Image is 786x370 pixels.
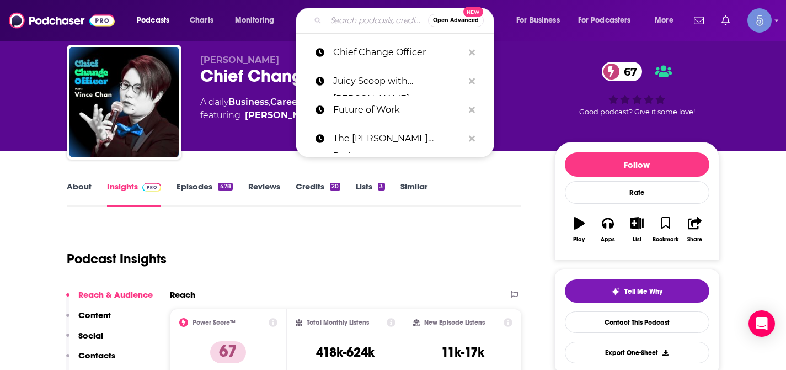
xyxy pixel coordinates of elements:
button: Show profile menu [747,8,772,33]
img: Chief Change Officer [69,47,179,157]
p: Chief Change Officer [333,38,463,67]
h2: New Episode Listens [424,319,485,326]
span: 67 [613,62,643,81]
span: Charts [190,13,213,28]
button: Reach & Audience [66,289,153,310]
p: Contacts [78,350,115,361]
div: Share [687,236,702,243]
button: Apps [593,210,622,250]
p: Juicy Scoop with Heather McDonald [333,67,463,96]
button: open menu [571,12,647,29]
span: Monitoring [235,13,274,28]
p: Reach & Audience [78,289,153,300]
h2: Reach [170,289,195,300]
a: Lists3 [356,181,384,207]
a: The [PERSON_NAME] Podcast [296,124,494,153]
p: The Brian Keane Podcast [333,124,463,153]
a: InsightsPodchaser Pro [107,181,162,207]
div: Open Intercom Messenger [748,310,775,337]
div: List [633,236,641,243]
button: tell me why sparkleTell Me Why [565,279,709,303]
span: Tell Me Why [624,287,662,296]
button: open menu [647,12,687,29]
div: Play [573,236,585,243]
span: featuring [200,109,405,122]
span: New [463,7,483,17]
h2: Total Monthly Listens [307,319,369,326]
div: 20 [330,183,340,191]
span: For Business [516,13,560,28]
a: Contact This Podcast [565,311,709,333]
img: User Profile [747,8,772,33]
button: List [622,210,651,250]
span: [PERSON_NAME] [200,55,279,65]
button: Social [66,330,103,351]
span: More [655,13,673,28]
button: open menu [509,12,574,29]
div: Search podcasts, credits, & more... [306,8,505,33]
input: Search podcasts, credits, & more... [326,12,428,29]
button: open menu [129,12,184,29]
a: Show notifications dropdown [717,11,734,30]
h3: 418k-624k [316,344,375,361]
a: Similar [400,181,427,207]
button: Share [680,210,709,250]
div: Rate [565,181,709,204]
div: Apps [601,236,615,243]
p: Content [78,310,111,320]
p: Future of Work [333,96,463,124]
button: Content [66,310,111,330]
span: Logged in as Spiral5-G1 [747,8,772,33]
h1: Podcast Insights [67,251,167,267]
a: Juicy Scoop with [PERSON_NAME] [296,67,494,96]
a: Reviews [248,181,280,207]
button: Open AdvancedNew [428,14,484,27]
p: Social [78,330,103,341]
div: 3 [378,183,384,191]
button: open menu [227,12,288,29]
h2: Power Score™ [193,319,236,326]
span: Podcasts [137,13,169,28]
a: Charts [183,12,220,29]
a: Careers [270,97,306,107]
button: Follow [565,152,709,177]
a: Business [228,97,269,107]
button: Play [565,210,593,250]
img: tell me why sparkle [611,287,620,296]
img: Podchaser - Follow, Share and Rate Podcasts [9,10,115,31]
button: Bookmark [651,210,680,250]
img: Podchaser Pro [142,183,162,192]
button: Export One-Sheet [565,342,709,363]
a: Chief Change Officer [296,38,494,67]
h3: 11k-17k [441,344,484,361]
span: For Podcasters [578,13,631,28]
a: Future of Work [296,96,494,124]
span: Good podcast? Give it some love! [579,108,695,116]
p: 67 [210,341,246,363]
a: About [67,181,92,207]
div: A daily podcast [200,96,405,122]
span: , [269,97,270,107]
span: Open Advanced [433,18,479,23]
a: 67 [602,62,643,81]
div: [PERSON_NAME] [245,109,324,122]
a: Episodes478 [177,181,232,207]
div: 67Good podcast? Give it some love! [554,55,720,123]
div: Bookmark [653,236,678,243]
a: Credits20 [296,181,340,207]
div: 478 [218,183,232,191]
a: Show notifications dropdown [689,11,708,30]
